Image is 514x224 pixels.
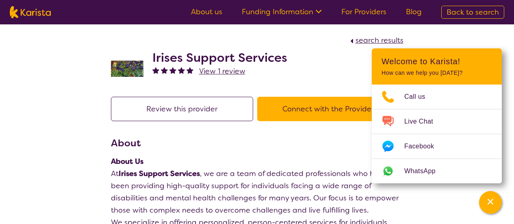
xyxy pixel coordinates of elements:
ul: Choose channel [372,85,502,183]
p: At , we are a team of dedicated professionals who have been providing high-quality support for in... [111,167,403,216]
span: search results [356,35,403,45]
img: bveqlmrdxdvqu3rwwcov.jpg [111,61,143,77]
img: fullstar [178,67,185,74]
span: Call us [404,91,435,103]
a: For Providers [341,7,386,17]
a: Web link opens in a new tab. [372,159,502,183]
button: Review this provider [111,97,253,121]
a: Back to search [441,6,504,19]
img: fullstar [152,67,159,74]
button: Channel Menu [479,191,502,214]
strong: About Us [111,157,143,166]
span: Back to search [447,7,499,17]
h2: Irises Support Services [152,50,287,65]
span: View 1 review [199,66,245,76]
a: About us [191,7,222,17]
span: Live Chat [404,115,443,128]
img: fullstar [169,67,176,74]
button: Connect with the Provider [257,97,399,121]
img: Karista logo [10,6,51,18]
h3: About [111,136,403,150]
p: How can we help you [DATE]? [382,70,492,76]
strong: Irises Support Services [119,169,200,178]
img: fullstar [187,67,193,74]
h2: Welcome to Karista! [382,57,492,66]
a: Funding Information [242,7,322,17]
a: Blog [406,7,422,17]
a: Connect with the Provider [257,104,403,114]
a: search results [348,35,403,45]
span: WhatsApp [404,165,445,177]
a: View 1 review [199,65,245,77]
img: fullstar [161,67,168,74]
div: Channel Menu [372,48,502,183]
a: Review this provider [111,104,257,114]
span: Facebook [404,140,444,152]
